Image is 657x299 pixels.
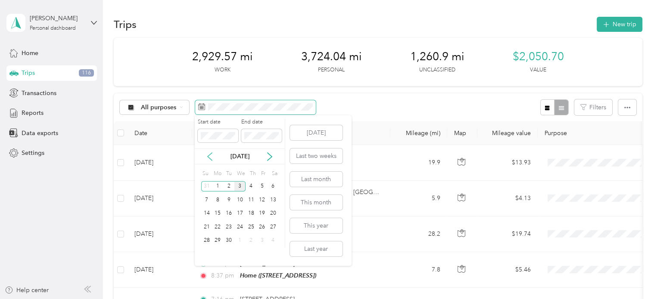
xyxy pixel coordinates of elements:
[234,235,246,246] div: 1
[259,167,268,179] div: Fr
[597,17,642,32] button: New trip
[201,194,212,205] div: 7
[212,235,223,246] div: 29
[22,148,44,157] span: Settings
[234,181,246,192] div: 3
[268,181,279,192] div: 6
[234,194,246,205] div: 10
[301,50,362,64] span: 3,724.04 mi
[256,222,268,232] div: 26
[246,208,257,219] div: 18
[201,235,212,246] div: 28
[609,251,657,299] iframe: Everlance-gr Chat Button Frame
[128,216,192,252] td: [DATE]
[256,208,268,219] div: 19
[128,121,192,145] th: Date
[477,181,538,216] td: $4.13
[390,252,447,288] td: 7.8
[212,194,223,205] div: 8
[290,172,343,187] button: Last month
[223,222,234,232] div: 23
[574,99,612,115] button: Filters
[224,167,233,179] div: Tu
[268,222,279,232] div: 27
[201,167,209,179] div: Su
[128,145,192,181] td: [DATE]
[530,66,546,74] p: Value
[222,152,258,161] p: [DATE]
[234,222,246,232] div: 24
[192,50,253,64] span: 2,929.57 mi
[211,271,236,281] span: 8:37 pm
[268,194,279,205] div: 13
[30,26,76,31] div: Personal dashboard
[201,222,212,232] div: 21
[410,50,464,64] span: 1,260.9 mi
[5,286,49,295] button: Help center
[513,50,564,64] span: $2,050.70
[240,272,316,279] span: Home ([STREET_ADDRESS])
[477,216,538,252] td: $19.74
[477,145,538,181] td: $13.93
[390,121,447,145] th: Mileage (mi)
[246,235,257,246] div: 2
[212,208,223,219] div: 15
[201,181,212,192] div: 31
[141,105,177,111] span: All purposes
[246,194,257,205] div: 11
[390,145,447,181] td: 19.9
[246,222,257,232] div: 25
[419,66,455,74] p: Unclassified
[390,181,447,216] td: 5.9
[290,218,343,233] button: This year
[212,167,222,179] div: Mo
[390,216,447,252] td: 28.2
[240,188,481,196] span: [GEOGRAPHIC_DATA][PERSON_NAME], [GEOGRAPHIC_DATA], [GEOGRAPHIC_DATA]
[22,129,58,138] span: Data exports
[256,194,268,205] div: 12
[268,208,279,219] div: 20
[128,181,192,216] td: [DATE]
[212,222,223,232] div: 22
[30,14,84,23] div: [PERSON_NAME]
[318,66,345,74] p: Personal
[198,118,238,126] label: Start date
[128,252,192,288] td: [DATE]
[223,181,234,192] div: 2
[290,125,343,140] button: [DATE]
[246,181,257,192] div: 4
[22,49,38,58] span: Home
[290,241,343,256] button: Last year
[22,89,56,98] span: Transactions
[234,208,246,219] div: 17
[236,167,246,179] div: We
[114,20,137,29] h1: Trips
[215,66,230,74] p: Work
[290,195,343,210] button: This month
[22,108,44,117] span: Reports
[223,208,234,219] div: 16
[79,69,94,77] span: 116
[271,167,279,179] div: Sa
[223,235,234,246] div: 30
[256,181,268,192] div: 5
[290,148,343,163] button: Last two weeks
[477,252,538,288] td: $5.46
[201,208,212,219] div: 14
[248,167,256,179] div: Th
[223,194,234,205] div: 9
[22,68,35,77] span: Trips
[192,121,390,145] th: Locations
[268,235,279,246] div: 4
[240,260,295,267] span: [STREET_ADDRESS]
[477,121,538,145] th: Mileage value
[241,118,282,126] label: End date
[256,235,268,246] div: 3
[447,121,477,145] th: Map
[212,181,223,192] div: 1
